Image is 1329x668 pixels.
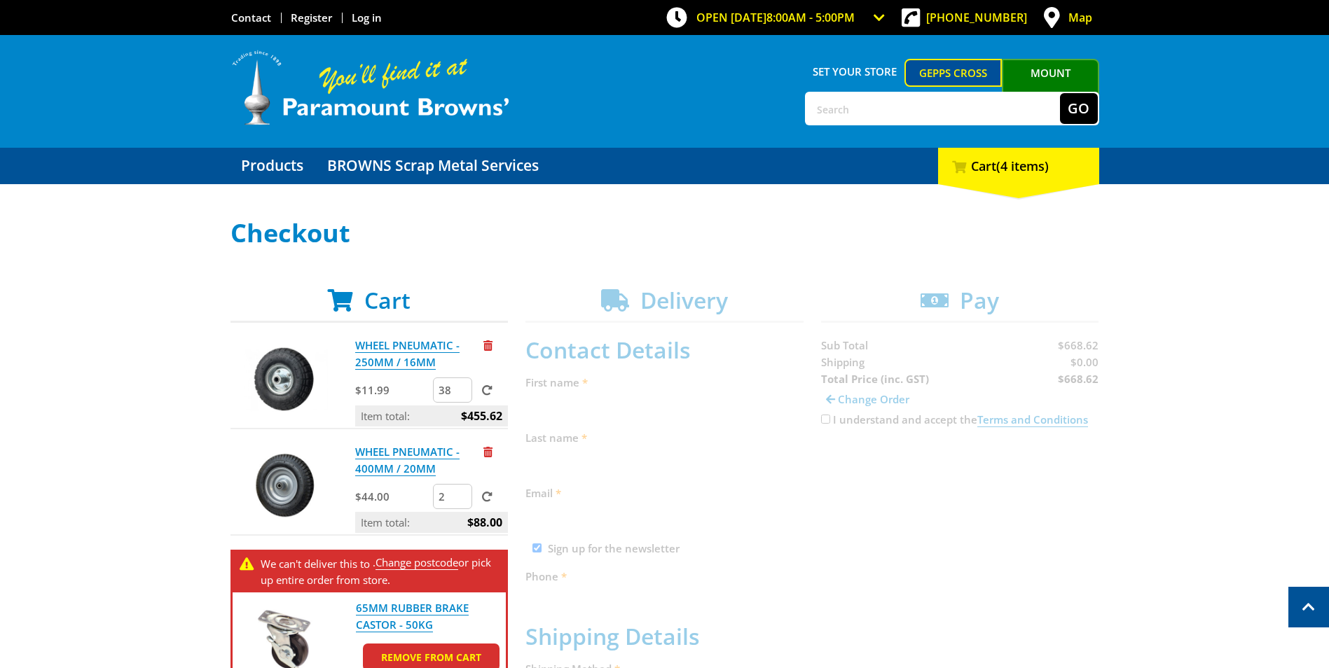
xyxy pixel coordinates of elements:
[291,11,332,25] a: Go to the registration page
[355,382,430,398] p: $11.99
[805,59,905,84] span: Set your store
[364,285,411,315] span: Cart
[230,49,511,127] img: Paramount Browns'
[355,445,460,476] a: WHEEL PNEUMATIC - 400MM / 20MM
[356,601,469,632] a: 65MM RUBBER BRAKE CASTOR - 50KG
[352,11,382,25] a: Log in
[244,443,328,527] img: WHEEL PNEUMATIC - 400MM / 20MM
[230,148,314,184] a: Go to the Products page
[355,405,508,426] p: Item total:
[355,512,508,533] p: Item total:
[467,512,502,533] span: $88.00
[231,11,271,25] a: Go to the Contact page
[230,219,1099,247] h1: Checkout
[317,148,549,184] a: Go to the BROWNS Scrap Metal Services page
[483,338,493,352] a: Remove from cart
[904,59,1002,87] a: Gepps Cross
[806,93,1060,124] input: Search
[996,158,1049,174] span: (4 items)
[696,10,855,25] span: OPEN [DATE]
[461,405,502,426] span: $455.62
[244,337,328,421] img: WHEEL PNEUMATIC - 250MM / 16MM
[233,550,507,592] div: . or pick up entire order from store.
[766,10,855,25] span: 8:00am - 5:00pm
[1002,59,1099,112] a: Mount [PERSON_NAME]
[355,488,430,505] p: $44.00
[355,338,460,370] a: WHEEL PNEUMATIC - 250MM / 16MM
[261,557,370,571] span: We can't deliver this to
[483,445,493,459] a: Remove from cart
[1060,93,1098,124] button: Go
[376,555,458,570] a: Change postcode
[938,148,1099,184] div: Cart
